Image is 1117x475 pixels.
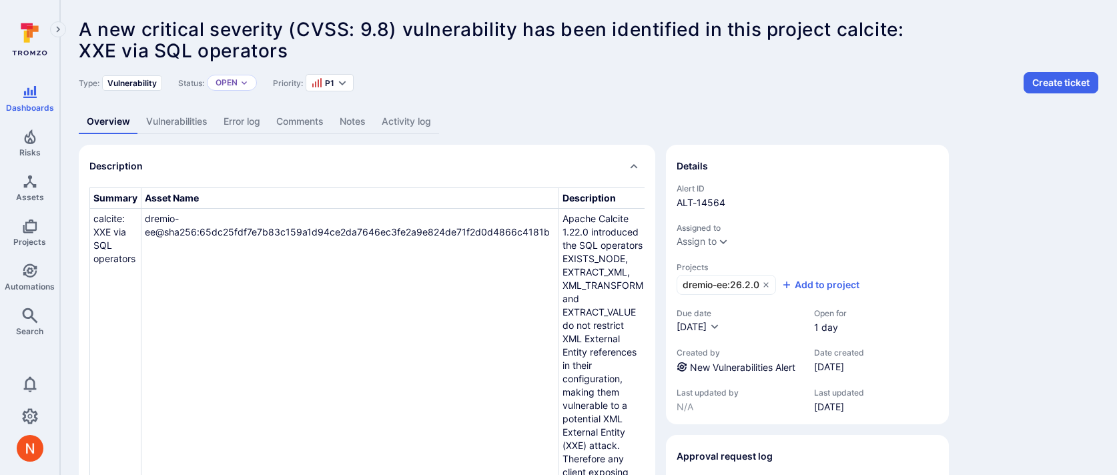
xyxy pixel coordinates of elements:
h2: Description [89,159,143,173]
i: Expand navigation menu [53,24,63,35]
span: A new critical severity (CVSS: 9.8) vulnerability has been identified in this project calcite: [79,18,903,41]
div: Collapse description [79,145,655,187]
button: P1 [312,77,334,88]
a: Vulnerabilities [138,109,216,134]
span: ALT-14564 [677,196,938,209]
button: [DATE] [677,321,720,334]
span: Risks [19,147,41,157]
div: Neeren Patki [17,435,43,462]
a: dremio-ee:26.2.0 [677,275,776,295]
button: Create ticket [1024,72,1098,93]
span: Open for [814,308,847,318]
span: Automations [5,282,55,292]
span: Projects [13,237,46,247]
button: Expand dropdown [337,77,348,88]
section: details card [666,145,949,424]
span: XXE via SQL operators [79,39,288,62]
div: Alert tabs [79,109,1098,134]
button: Expand dropdown [240,79,248,87]
th: Asset Name [141,188,559,209]
span: Status: [178,78,204,88]
span: N/A [677,400,801,414]
span: Search [16,326,43,336]
span: Priority: [273,78,303,88]
a: Comments [268,109,332,134]
span: 1 day [814,321,847,334]
div: Due date field [677,308,801,334]
th: Summary [90,188,141,209]
a: Overview [79,109,138,134]
button: Expand dropdown [718,236,729,247]
span: Created by [677,348,801,358]
span: Projects [677,262,938,272]
img: ACg8ocIprwjrgDQnDsNSk9Ghn5p5-B8DpAKWoJ5Gi9syOE4K59tr4Q=s96-c [17,435,43,462]
span: Assets [16,192,44,202]
a: Activity log [374,109,439,134]
span: Dashboards [6,103,54,113]
button: Assign to [677,236,717,247]
a: Notes [332,109,374,134]
span: P1 [325,78,334,88]
span: Last updated [814,388,864,398]
span: Alert ID [677,183,938,193]
th: Description [559,188,647,209]
button: Open [216,77,238,88]
h2: Approval request log [677,450,773,463]
button: Expand navigation menu [50,21,66,37]
span: Assigned to [677,223,938,233]
div: Vulnerability [102,75,162,91]
span: [DATE] [814,360,864,374]
button: Add to project [781,278,859,292]
span: [DATE] [814,400,864,414]
span: Type: [79,78,99,88]
span: Last updated by [677,388,801,398]
span: [DATE] [677,321,707,332]
a: New Vulnerabilities Alert [690,362,795,373]
span: Due date [677,308,801,318]
span: dremio-ee:26.2.0 [683,278,759,292]
a: Error log [216,109,268,134]
span: Date created [814,348,864,358]
h2: Details [677,159,708,173]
